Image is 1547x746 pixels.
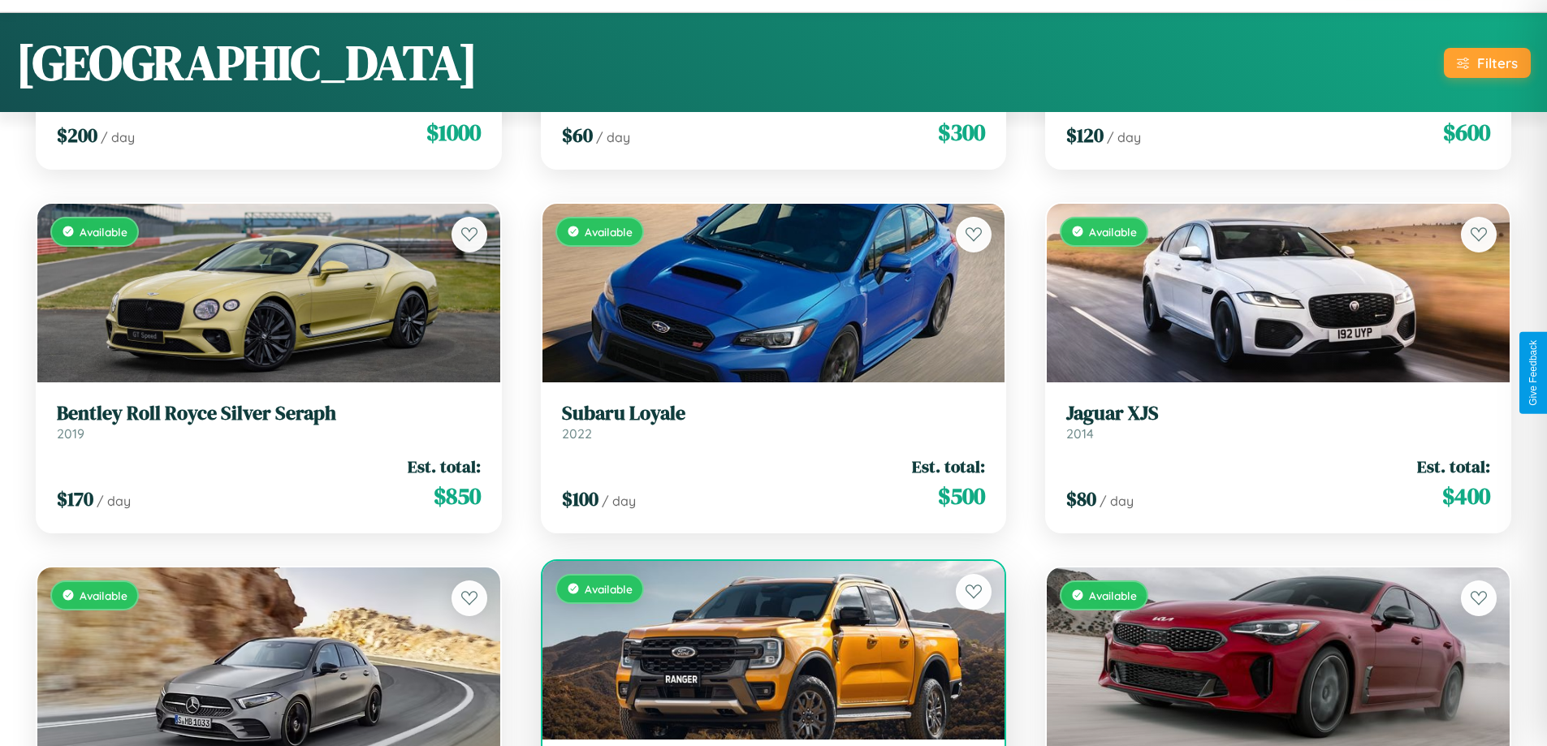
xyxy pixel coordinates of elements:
[1477,54,1518,71] div: Filters
[1066,425,1094,442] span: 2014
[585,582,633,596] span: Available
[1089,225,1137,239] span: Available
[57,402,481,425] h3: Bentley Roll Royce Silver Seraph
[1066,402,1490,442] a: Jaguar XJS2014
[426,116,481,149] span: $ 1000
[57,425,84,442] span: 2019
[101,129,135,145] span: / day
[1107,129,1141,145] span: / day
[57,485,93,512] span: $ 170
[938,116,985,149] span: $ 300
[57,402,481,442] a: Bentley Roll Royce Silver Seraph2019
[562,402,986,425] h3: Subaru Loyale
[1066,485,1096,512] span: $ 80
[1066,122,1104,149] span: $ 120
[1443,116,1490,149] span: $ 600
[596,129,630,145] span: / day
[562,425,592,442] span: 2022
[97,493,131,509] span: / day
[1528,340,1539,406] div: Give Feedback
[16,29,477,96] h1: [GEOGRAPHIC_DATA]
[938,480,985,512] span: $ 500
[585,225,633,239] span: Available
[912,455,985,478] span: Est. total:
[1089,589,1137,602] span: Available
[562,402,986,442] a: Subaru Loyale2022
[562,485,598,512] span: $ 100
[602,493,636,509] span: / day
[57,122,97,149] span: $ 200
[562,122,593,149] span: $ 60
[434,480,481,512] span: $ 850
[80,589,127,602] span: Available
[1444,48,1531,78] button: Filters
[1442,480,1490,512] span: $ 400
[80,225,127,239] span: Available
[1100,493,1134,509] span: / day
[1066,402,1490,425] h3: Jaguar XJS
[1417,455,1490,478] span: Est. total:
[408,455,481,478] span: Est. total:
